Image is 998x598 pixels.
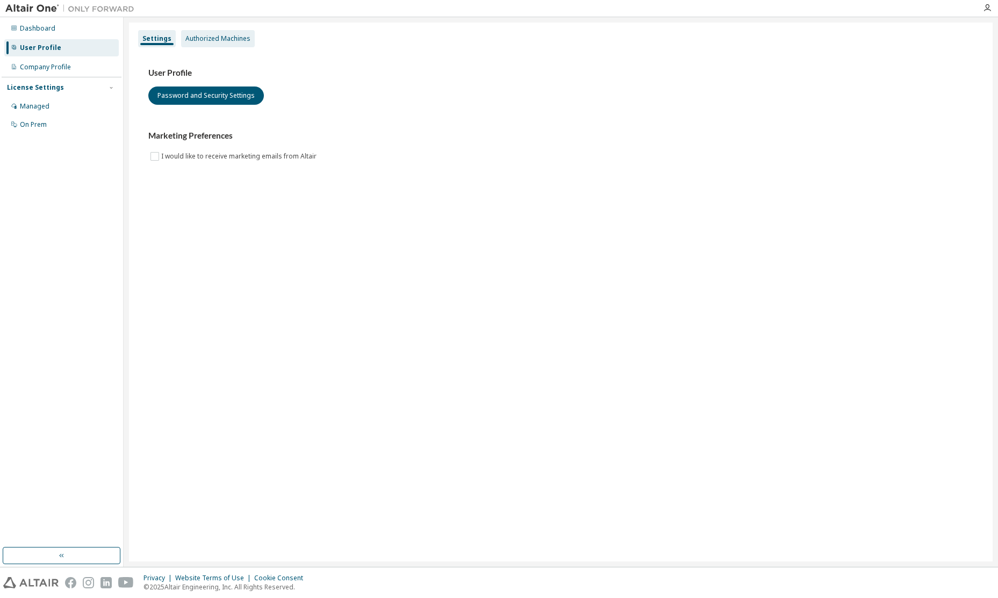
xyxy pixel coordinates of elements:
div: User Profile [20,44,61,52]
img: instagram.svg [83,577,94,588]
h3: Marketing Preferences [148,131,973,141]
label: I would like to receive marketing emails from Altair [161,150,319,163]
div: Company Profile [20,63,71,71]
div: Dashboard [20,24,55,33]
img: Altair One [5,3,140,14]
div: Privacy [143,574,175,582]
div: Website Terms of Use [175,574,254,582]
img: altair_logo.svg [3,577,59,588]
div: Cookie Consent [254,574,310,582]
div: Managed [20,102,49,111]
div: License Settings [7,83,64,92]
div: Settings [142,34,171,43]
button: Password and Security Settings [148,87,264,105]
img: youtube.svg [118,577,134,588]
h3: User Profile [148,68,973,78]
div: Authorized Machines [185,34,250,43]
div: On Prem [20,120,47,129]
img: linkedin.svg [100,577,112,588]
p: © 2025 Altair Engineering, Inc. All Rights Reserved. [143,582,310,592]
img: facebook.svg [65,577,76,588]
